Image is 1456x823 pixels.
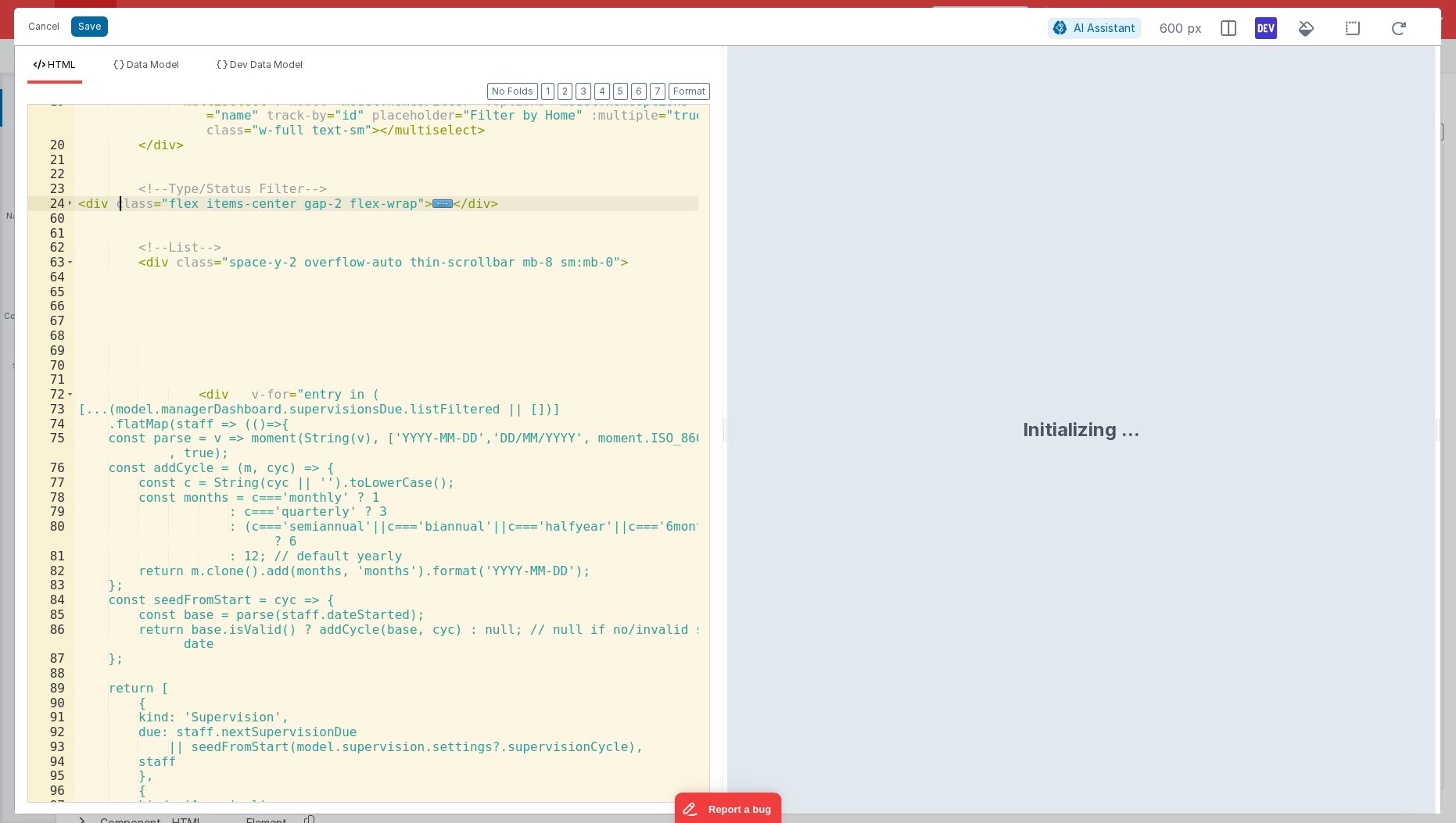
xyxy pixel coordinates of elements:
div: 21 [28,152,75,167]
div: 78 [28,490,75,505]
button: AI Assistant [1048,18,1141,38]
div: 85 [28,607,75,622]
button: 1 [541,83,554,100]
span: AI Assistant [1074,21,1135,34]
button: 5 [613,83,628,100]
span: Dev Data Model [230,59,303,70]
div: 80 [28,519,75,549]
div: 79 [28,504,75,519]
div: 97 [28,798,75,813]
button: Save [71,16,108,37]
div: 24 [28,196,75,211]
button: 7 [650,83,665,100]
div: 68 [28,328,75,343]
button: 4 [594,83,610,100]
button: Cancel [20,16,67,38]
span: ... [432,199,453,208]
div: 23 [28,181,75,196]
div: 82 [28,564,75,578]
div: 70 [28,358,75,373]
div: 61 [28,226,75,241]
div: 20 [28,138,75,152]
div: 67 [28,313,75,328]
div: 89 [28,681,75,696]
div: Initializing ... [1023,417,1140,442]
button: Format [669,83,710,100]
div: 65 [28,284,75,299]
button: 6 [631,83,647,100]
div: 93 [28,739,75,754]
div: 92 [28,725,75,739]
div: 94 [28,754,75,769]
div: 19 [28,94,75,138]
div: 95 [28,768,75,783]
div: 83 [28,578,75,592]
div: 91 [28,710,75,725]
div: 86 [28,622,75,652]
button: 2 [558,83,572,100]
div: 22 [28,166,75,181]
div: 84 [28,592,75,607]
button: 3 [576,83,591,100]
div: 90 [28,696,75,710]
span: Data Model [127,59,179,70]
div: 76 [28,460,75,475]
div: 62 [28,240,75,255]
div: 71 [28,372,75,387]
button: No Folds [487,83,538,100]
div: 64 [28,270,75,284]
div: 77 [28,475,75,490]
div: 96 [28,783,75,798]
span: 600 px [1160,19,1202,38]
div: 66 [28,299,75,313]
div: 63 [28,255,75,270]
div: 74 [28,417,75,431]
div: 60 [28,211,75,226]
div: 69 [28,343,75,358]
div: 75 [28,431,75,460]
span: HTML [48,59,76,70]
div: 72 [28,387,75,402]
div: 88 [28,666,75,681]
div: 81 [28,549,75,564]
div: 87 [28,651,75,666]
div: 73 [28,402,75,417]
